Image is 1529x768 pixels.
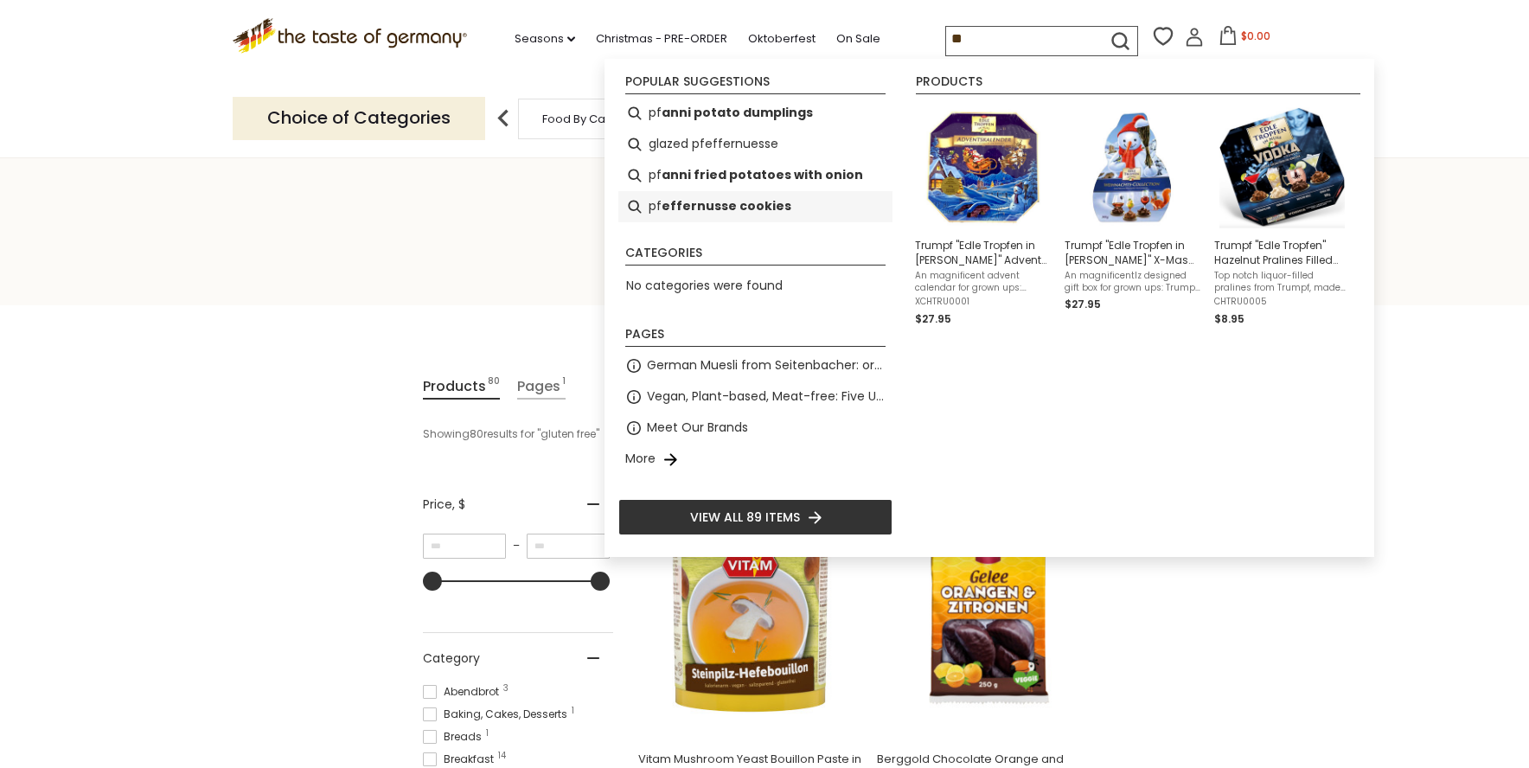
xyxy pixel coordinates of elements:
[908,98,1058,335] li: Trumpf "Edle Tropfen in Nuss" Advent Calendar with Brandy Pralines, 10.6 oz
[1214,270,1350,294] span: Top notch liquor-filled pralines from Trumpf, made by [PERSON_NAME] (based in [GEOGRAPHIC_DATA], ...
[1214,311,1244,326] span: $8.95
[625,328,886,347] li: Pages
[1214,238,1350,267] span: Trumpf "Edle Tropfen" Hazelnut Pralines Filled with Vodka Cocktails, 3.5 oz
[233,97,485,139] p: Choice of Categories
[423,374,500,400] a: View Products Tab
[1065,105,1200,328] a: Trumpf X-mas CollectionTrumpf "Edle Tropfen in [PERSON_NAME]" X-Mas Collection with [PERSON_NAME]...
[916,75,1360,94] li: Products
[1207,98,1357,335] li: Trumpf "Edle Tropfen" Hazelnut Pralines Filled with Vodka Cocktails, 3.5 oz
[562,374,566,398] span: 1
[618,499,892,535] li: View all 89 items
[596,29,727,48] a: Christmas - PRE-ORDER
[542,112,643,125] a: Food By Category
[874,494,1104,723] img: Berggold Chocolate Orange Lemon Jelly Pralines
[423,707,573,722] span: Baking, Cakes, Desserts
[423,650,480,668] span: Category
[1065,238,1200,267] span: Trumpf "Edle Tropfen in [PERSON_NAME]" X-Mas Collection with [PERSON_NAME], 300g
[423,534,506,559] input: Minimum value
[662,165,863,185] b: anni fried potatoes with onion
[1241,29,1270,43] span: $0.00
[915,296,1051,308] span: XCHTRU0001
[423,752,499,767] span: Breakfast
[647,418,748,438] a: Meet Our Brands
[636,494,865,723] img: Vitam Mushroom Yeast Bouillon Paste in Food Service Tub, 2.2lbs
[486,729,489,738] span: 1
[662,103,813,123] b: anni potato dumplings
[618,191,892,222] li: pfeffernusse cookies
[1207,26,1281,52] button: $0.00
[503,684,509,693] span: 3
[690,508,800,527] span: View all 89 items
[452,496,465,513] span: , $
[618,350,892,381] li: German Muesli from Seitenbacher: organic and natural food at its best.
[618,129,892,160] li: glazed pfeffernuesse
[1214,105,1350,328] a: Trumpf "Edle Tropfen" Hazelnut Pralines Filled with Vodka Cocktails, 3.5 ozTop notch liquor-fille...
[572,707,574,715] span: 1
[605,59,1374,557] div: Instant Search Results
[517,374,566,400] a: View Pages Tab
[915,238,1051,267] span: Trumpf "Edle Tropfen in [PERSON_NAME]" Advent Calendar with [PERSON_NAME], 10.6 oz
[626,277,783,294] span: No categories were found
[515,29,575,48] a: Seasons
[527,534,610,559] input: Maximum value
[423,684,504,700] span: Abendbrot
[54,232,1475,271] h1: Search results
[915,270,1051,294] span: An magnificent advent calendar for grown ups: Trumpf is a venerated brand of German [PERSON_NAME]...
[423,419,842,449] div: Showing results for " "
[915,105,1051,328] a: Trumpf "Edle Tropfen in [PERSON_NAME]" Advent Calendar with [PERSON_NAME], 10.6 ozAn magnificent ...
[1058,98,1207,335] li: Trumpf "Edle Tropfen in Nuss" X-Mas Collection with Brandy Pralines, 300g
[748,29,816,48] a: Oktoberfest
[662,196,791,216] b: effernusse cookies
[647,387,886,406] a: Vegan, Plant-based, Meat-free: Five Up and Coming Brands
[423,496,465,514] span: Price
[498,752,506,760] span: 14
[618,98,892,129] li: pfanni potato dumplings
[1065,270,1200,294] span: An magnificentlz designed gift box for grown ups: Trumpf is a venerated brand of German [PERSON_N...
[488,374,500,398] span: 80
[915,311,951,326] span: $27.95
[625,246,886,266] li: Categories
[486,101,521,136] img: previous arrow
[618,444,892,475] li: More
[506,538,527,554] span: –
[423,729,487,745] span: Breads
[1214,296,1350,308] span: CHTRU0005
[618,381,892,413] li: Vegan, Plant-based, Meat-free: Five Up and Coming Brands
[470,426,483,442] b: 80
[1065,297,1101,311] span: $27.95
[618,413,892,444] li: Meet Our Brands
[1070,105,1195,230] img: Trumpf X-mas Collection
[836,29,880,48] a: On Sale
[618,160,892,191] li: pfanni fried potatoes with onion
[625,75,886,94] li: Popular suggestions
[647,355,886,375] a: German Muesli from Seitenbacher: organic and natural food at its best.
